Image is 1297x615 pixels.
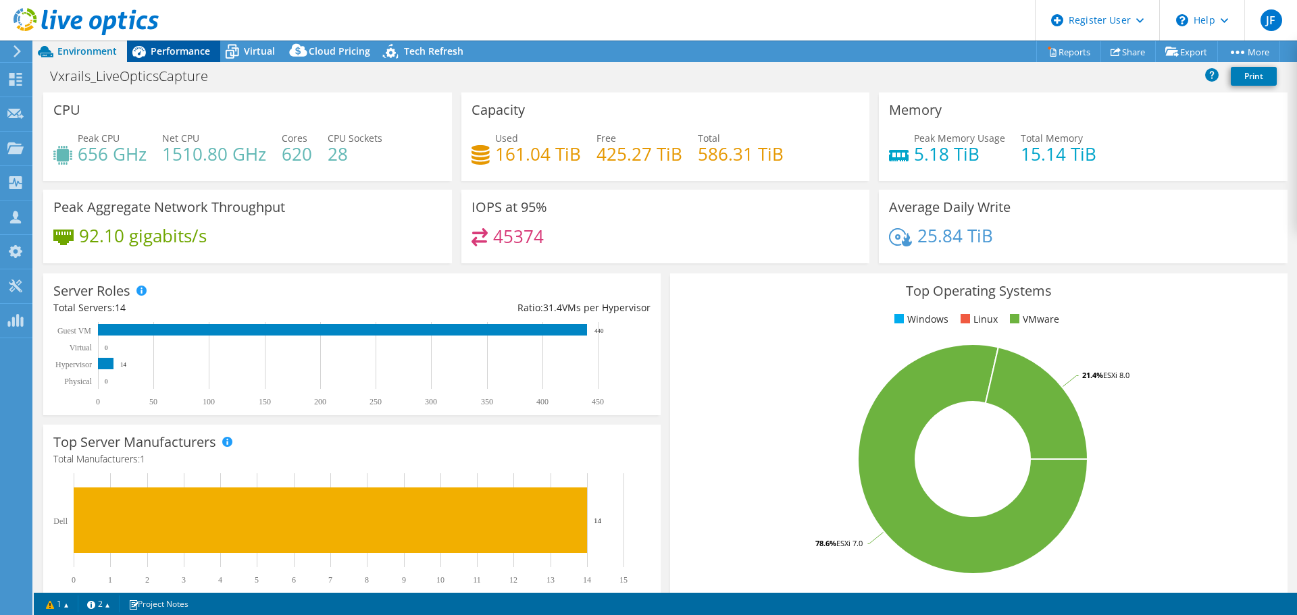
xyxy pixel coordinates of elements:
h3: IOPS at 95% [472,200,547,215]
text: 12 [509,575,517,585]
text: Hypervisor [55,360,92,369]
text: 13 [546,575,555,585]
text: 4 [218,575,222,585]
span: Used [495,132,518,144]
h4: 586.31 TiB [698,146,784,161]
text: 100 [203,397,215,406]
text: 8 [365,575,369,585]
a: More [1217,41,1280,62]
text: 10 [436,575,444,585]
span: Peak Memory Usage [914,132,1005,144]
h4: Total Manufacturers: [53,452,651,466]
text: 50 [149,397,157,406]
a: Export [1155,41,1218,62]
span: Cores [282,132,307,144]
text: 1 [108,575,112,585]
text: 9 [402,575,406,585]
text: 300 [425,397,437,406]
tspan: 78.6% [815,538,836,548]
text: 7 [328,575,332,585]
text: 14 [120,361,127,368]
text: 14 [583,575,591,585]
text: 0 [105,344,108,351]
text: Guest VM [57,326,91,336]
a: Share [1100,41,1156,62]
svg: \n [1176,14,1188,26]
h4: 25.84 TiB [917,228,993,243]
h4: 1510.80 GHz [162,146,266,161]
text: Dell [53,516,68,526]
li: Linux [957,312,998,327]
h3: Top Server Manufacturers [53,435,216,450]
text: 0 [105,378,108,385]
text: 6 [292,575,296,585]
span: 31.4 [543,301,562,314]
li: Windows [891,312,948,327]
span: 14 [115,301,126,314]
tspan: 21.4% [1082,370,1103,380]
span: JF [1261,9,1282,31]
text: 14 [594,516,602,525]
text: 400 [536,397,549,406]
a: Reports [1036,41,1101,62]
tspan: ESXi 7.0 [836,538,863,548]
a: Project Notes [119,595,198,612]
h4: 28 [328,146,382,161]
span: 1 [140,452,145,465]
text: 11 [473,575,481,585]
h3: CPU [53,103,80,117]
a: Print [1231,67,1277,86]
text: 3 [182,575,186,585]
h4: 92.10 gigabits/s [79,228,207,243]
span: Environment [57,45,117,57]
text: 2 [145,575,149,585]
h4: 161.04 TiB [495,146,581,161]
span: Performance [151,45,210,57]
text: 15 [619,575,628,585]
span: Peak CPU [78,132,120,144]
span: Cloud Pricing [309,45,370,57]
h3: Memory [889,103,942,117]
text: 150 [259,397,271,406]
text: 350 [481,397,493,406]
a: 2 [78,595,120,612]
text: 440 [594,327,604,334]
h4: 15.14 TiB [1021,146,1096,161]
h4: 5.18 TiB [914,146,1005,161]
span: Virtual [244,45,275,57]
text: 0 [96,397,100,406]
text: Physical [64,377,92,386]
text: Virtual [70,343,93,352]
text: 250 [370,397,382,406]
span: CPU Sockets [328,132,382,144]
h3: Top Operating Systems [680,284,1277,298]
div: Ratio: VMs per Hypervisor [352,300,651,315]
span: Total Memory [1021,132,1083,144]
h1: Vxrails_LiveOpticsCapture [44,69,229,84]
a: 1 [36,595,78,612]
div: Total Servers: [53,300,352,315]
h4: 425.27 TiB [596,146,682,161]
h4: 45374 [493,229,544,244]
h3: Peak Aggregate Network Throughput [53,200,285,215]
h3: Average Daily Write [889,200,1011,215]
li: VMware [1007,312,1059,327]
text: 200 [314,397,326,406]
h4: 620 [282,146,312,161]
text: 5 [255,575,259,585]
h3: Server Roles [53,284,130,298]
text: 0 [72,575,76,585]
span: Total [698,132,720,144]
span: Free [596,132,616,144]
tspan: ESXi 8.0 [1103,370,1129,380]
span: Tech Refresh [404,45,463,57]
text: 450 [592,397,604,406]
h4: 656 GHz [78,146,147,161]
h3: Capacity [472,103,525,117]
span: Net CPU [162,132,199,144]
